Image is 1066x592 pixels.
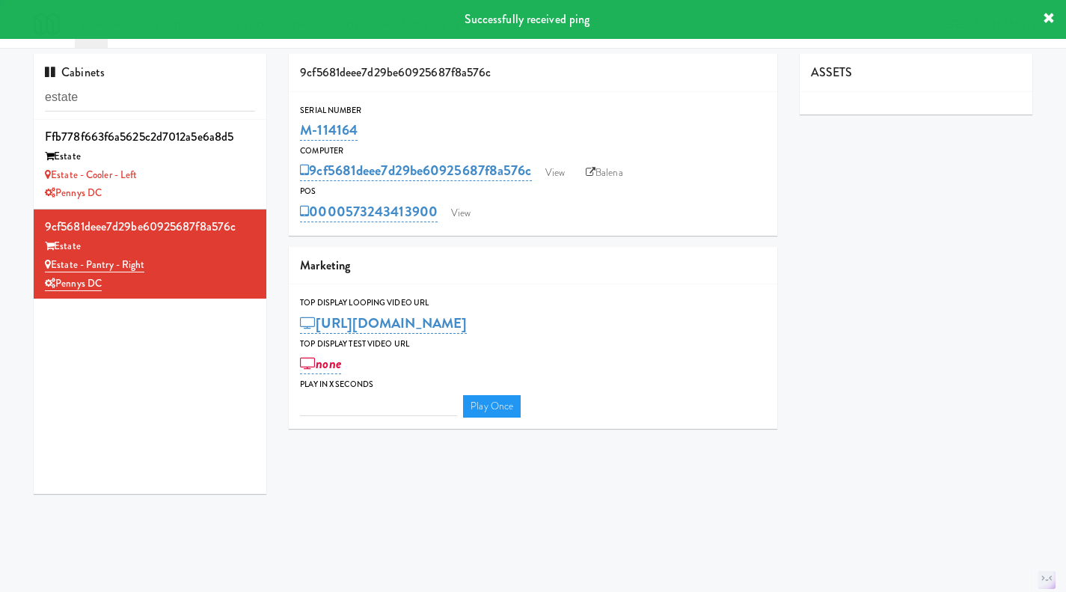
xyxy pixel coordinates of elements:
span: Successfully received ping [465,10,590,28]
a: View [444,202,478,225]
a: [URL][DOMAIN_NAME] [300,313,467,334]
a: 9cf5681deee7d29be60925687f8a576c [300,160,531,181]
a: 0000573243413900 [300,201,438,222]
div: Top Display Looping Video Url [300,296,766,311]
span: Marketing [300,257,350,274]
div: ffb778f663f6a5625c2d7012a5e6a8d5 [45,126,255,148]
span: ASSETS [811,64,853,81]
span: Cabinets [45,64,105,81]
a: View [538,162,572,184]
div: Computer [300,144,766,159]
a: Pennys DC [45,276,102,291]
li: ffb778f663f6a5625c2d7012a5e6a8d5Estate Estate - Cooler - LeftPennys DC [34,120,266,210]
div: Play in X seconds [300,377,766,392]
div: Estate [45,237,255,256]
a: Estate - Pantry - Right [45,257,144,272]
li: 9cf5681deee7d29be60925687f8a576cEstate Estate - Pantry - RightPennys DC [34,210,266,299]
a: Balena [578,162,631,184]
a: Play Once [463,395,521,418]
div: Estate [45,147,255,166]
div: Serial Number [300,103,766,118]
div: 9cf5681deee7d29be60925687f8a576c [45,216,255,238]
div: 9cf5681deee7d29be60925687f8a576c [289,54,777,92]
a: M-114164 [300,120,358,141]
div: Top Display Test Video Url [300,337,766,352]
a: Pennys DC [45,186,102,200]
a: Estate - Cooler - Left [45,168,137,182]
input: Search cabinets [45,84,255,112]
a: none [300,353,341,374]
div: POS [300,184,766,199]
